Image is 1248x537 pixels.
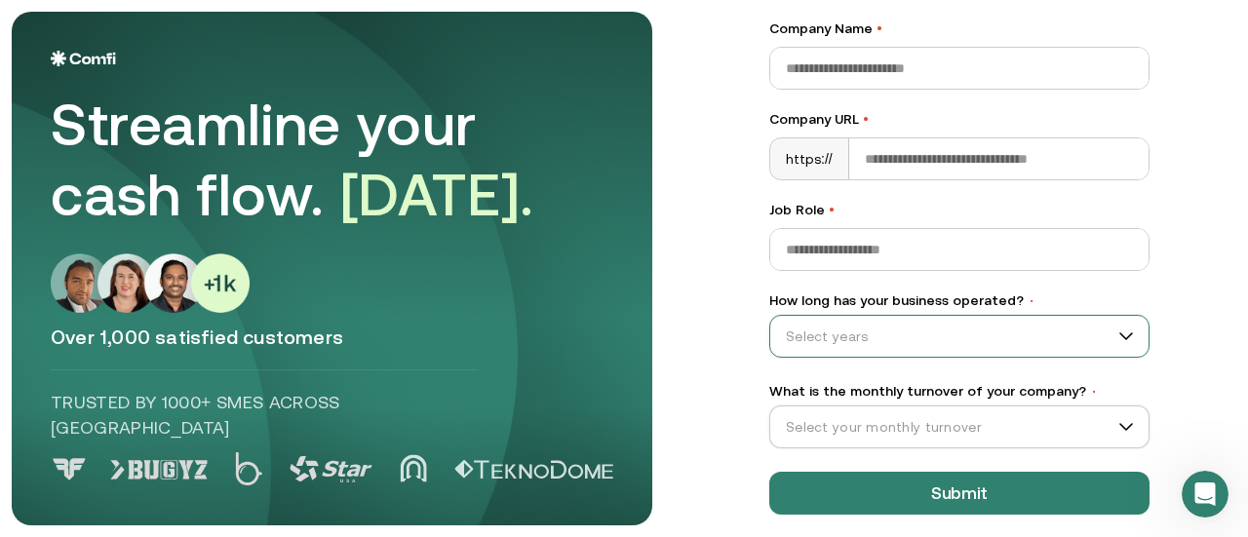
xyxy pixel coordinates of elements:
span: • [863,111,869,127]
img: Logo 2 [235,452,262,485]
img: Logo 5 [454,460,613,479]
img: Logo [51,51,116,66]
img: Logo 1 [110,460,208,479]
div: Streamline your cash flow. [51,90,597,230]
p: Trusted by 1000+ SMEs across [GEOGRAPHIC_DATA] [51,390,479,441]
p: Over 1,000 satisfied customers [51,325,613,350]
img: Logo 0 [51,458,88,480]
span: • [829,202,835,217]
span: • [1028,294,1035,308]
span: • [1090,385,1098,399]
img: Logo 4 [400,454,427,482]
span: • [877,20,882,36]
button: Submit [769,472,1150,515]
span: [DATE]. [340,161,534,228]
iframe: Intercom live chat [1182,471,1228,518]
div: https:// [770,138,849,179]
label: Job Role [769,200,1150,220]
label: Company URL [769,109,1150,130]
img: Logo 3 [290,456,372,482]
label: How long has your business operated? [769,290,1150,311]
label: What is the monthly turnover of your company? [769,381,1150,402]
label: Company Name [769,19,1150,39]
